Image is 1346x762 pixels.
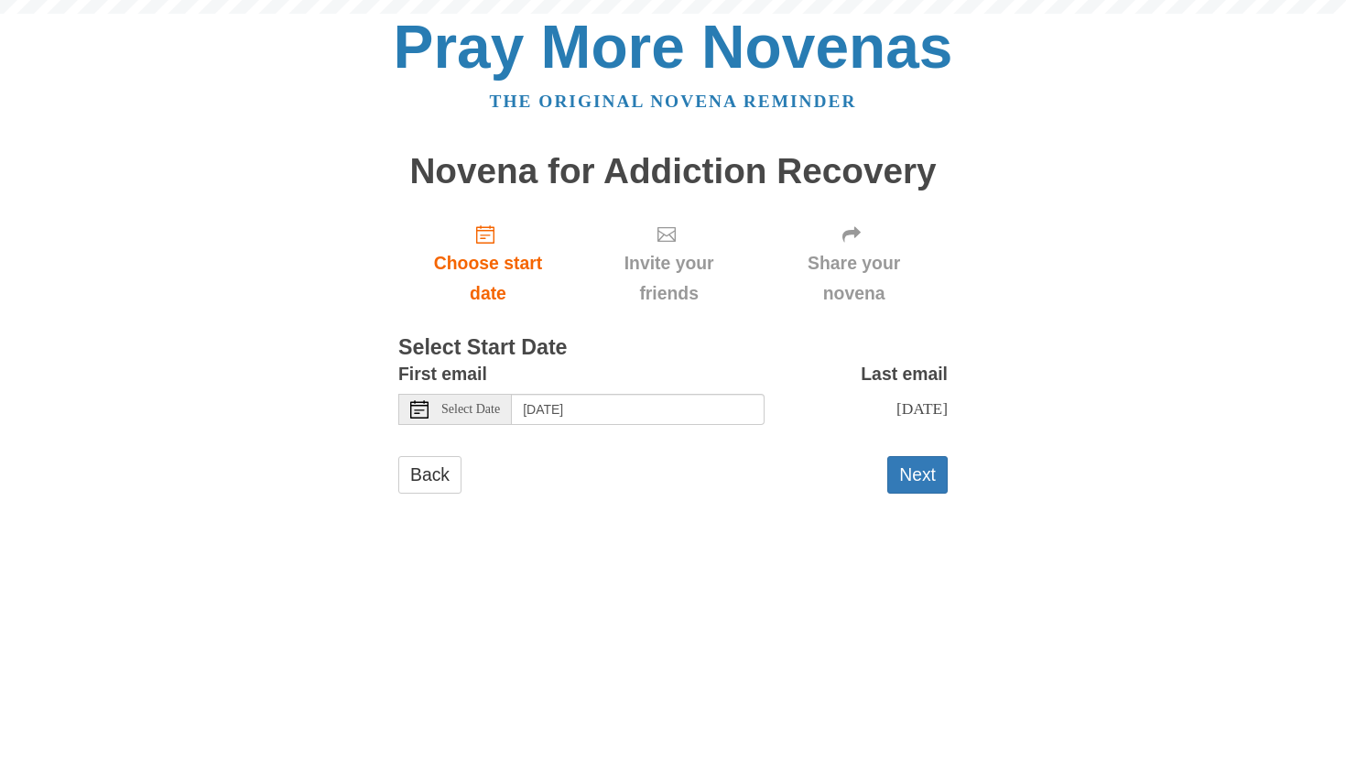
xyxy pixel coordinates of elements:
span: Share your novena [778,248,929,309]
a: Choose start date [398,209,578,318]
div: Click "Next" to confirm your start date first. [760,209,948,318]
span: Choose start date [417,248,559,309]
a: The original novena reminder [490,92,857,111]
span: Select Date [441,403,500,416]
a: Back [398,456,461,494]
h1: Novena for Addiction Recovery [398,152,948,191]
div: Click "Next" to confirm your start date first. [578,209,760,318]
label: First email [398,359,487,389]
span: Invite your friends [596,248,742,309]
button: Next [887,456,948,494]
a: Pray More Novenas [394,13,953,81]
h3: Select Start Date [398,336,948,360]
label: Last email [861,359,948,389]
span: [DATE] [896,399,948,418]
